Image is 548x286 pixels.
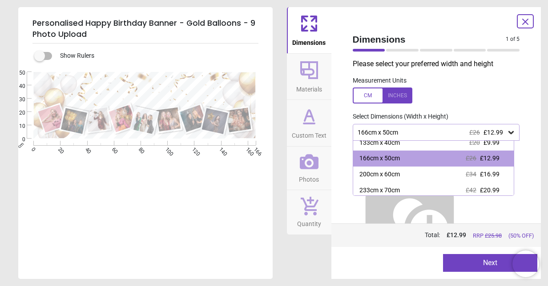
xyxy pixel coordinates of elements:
span: 20 [8,109,25,117]
span: (50% OFF) [508,232,534,240]
button: Materials [287,54,331,100]
div: 200cm x 60cm [359,170,400,179]
span: 0 [8,136,25,143]
span: Dimensions [292,34,326,48]
span: Materials [296,81,322,94]
span: £12.99 [484,129,503,136]
div: 166cm x 50cm [359,154,400,163]
div: 233cm x 70cm [359,186,400,195]
button: Quantity [287,190,331,234]
button: Next [443,254,537,272]
div: 166cm x 50cm [357,129,507,136]
div: Total: [352,231,534,240]
div: 133cm x 40cm [359,139,400,147]
iframe: Brevo live chat [512,250,539,277]
button: Custom Text [287,100,331,146]
span: £42 [466,187,476,194]
span: Photos [299,171,319,184]
span: £20.99 [480,187,500,194]
div: Show Rulers [40,51,273,61]
span: £26 [469,129,480,136]
button: Dimensions [287,7,331,53]
span: £12.99 [480,155,500,162]
span: £20 [469,139,480,146]
span: 1 of 5 [506,36,520,43]
label: Measurement Units [353,76,407,85]
span: 30 [8,96,25,103]
span: 50 [8,69,25,77]
span: 40 [8,83,25,90]
button: Photos [287,147,331,190]
span: 10 [8,123,25,130]
span: £ 25.98 [485,232,502,239]
span: RRP [473,232,502,240]
span: £26 [466,155,476,162]
span: Dimensions [353,33,506,46]
span: £34 [466,171,476,178]
img: Helper for size comparison [353,155,467,269]
span: £ [447,231,466,240]
span: £9.99 [484,139,500,146]
span: Custom Text [292,127,326,140]
span: 12.99 [450,231,466,238]
span: cm [17,141,25,149]
span: Quantity [297,215,321,229]
p: Please select your preferred width and height [353,59,527,69]
span: £16.99 [480,171,500,178]
h5: Personalised Happy Birthday Banner - Gold Balloons - 9 Photo Upload [32,14,258,44]
label: Select Dimensions (Width x Height) [346,112,448,121]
